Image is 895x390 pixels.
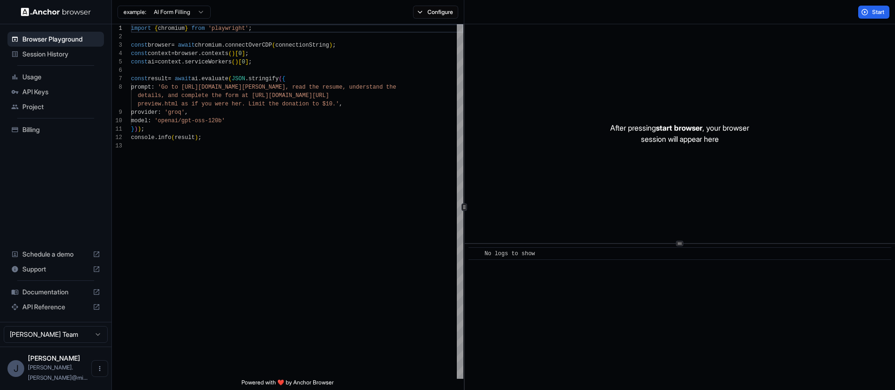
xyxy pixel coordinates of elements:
img: Anchor Logo [21,7,91,16]
span: , [339,101,342,107]
span: evaluate [201,76,228,82]
span: { [154,25,158,32]
div: J [7,360,24,377]
span: connectionString [275,42,329,49]
div: 13 [112,142,122,150]
button: Configure [413,6,458,19]
span: browser [148,42,171,49]
div: Session History [7,47,104,62]
div: 8 [112,83,122,91]
span: Start [872,8,885,16]
div: 10 [112,117,122,125]
div: 12 [112,133,122,142]
span: Project [22,102,100,111]
div: Project [7,99,104,114]
span: : [151,84,154,91]
span: JSON [232,76,245,82]
span: Documentation [22,287,89,297]
span: 'openai/gpt-oss-120b' [154,118,225,124]
span: ; [141,126,145,132]
span: Jay Thakkar [28,354,80,362]
span: ) [138,126,141,132]
span: ] [245,59,248,65]
span: chromium [195,42,222,49]
div: 4 [112,49,122,58]
div: 3 [112,41,122,49]
span: ; [245,50,248,57]
span: = [171,42,174,49]
span: } [131,126,134,132]
span: ) [235,59,238,65]
span: ; [198,134,201,141]
div: Schedule a demo [7,247,104,262]
span: . [198,50,201,57]
span: prompt [131,84,151,91]
span: 0 [242,59,245,65]
span: Powered with ❤️ by Anchor Browser [241,379,334,390]
span: ai [192,76,198,82]
div: 9 [112,108,122,117]
span: . [221,42,225,49]
span: ( [279,76,282,82]
span: 'playwright' [208,25,248,32]
span: n to $10.' [305,101,339,107]
div: 11 [112,125,122,133]
span: ; [248,25,252,32]
span: ) [195,134,198,141]
span: const [131,59,148,65]
div: Browser Playground [7,32,104,47]
span: ; [248,59,252,65]
div: Support [7,262,104,277]
div: 2 [112,33,122,41]
span: ; [332,42,336,49]
span: API Keys [22,87,100,97]
span: = [168,76,171,82]
span: [ [238,59,241,65]
div: 6 [112,66,122,75]
span: . [181,59,185,65]
span: serviceWorkers [185,59,232,65]
span: ai [148,59,154,65]
span: start browser [656,123,702,132]
span: 0 [238,50,241,57]
span: stringify [248,76,279,82]
span: [DOMAIN_NAME][URL] [268,92,329,99]
span: 'groq' [165,109,185,116]
span: : [158,109,161,116]
span: : [148,118,151,124]
span: contexts [201,50,228,57]
span: result [175,134,195,141]
span: console [131,134,154,141]
span: ( [171,134,174,141]
span: browser [175,50,198,57]
span: 'Go to [URL][DOMAIN_NAME][PERSON_NAME], re [158,84,299,91]
button: Open menu [91,360,108,377]
div: 1 [112,24,122,33]
span: provider [131,109,158,116]
span: model [131,118,148,124]
span: , [185,109,188,116]
div: 7 [112,75,122,83]
span: const [131,76,148,82]
div: Billing [7,122,104,137]
span: import [131,25,151,32]
span: ( [232,59,235,65]
span: from [192,25,205,32]
div: API Reference [7,299,104,314]
span: Session History [22,49,100,59]
div: API Keys [7,84,104,99]
span: No logs to show [485,251,535,257]
span: const [131,50,148,57]
span: } [185,25,188,32]
span: await [175,76,192,82]
span: await [178,42,195,49]
div: Usage [7,70,104,84]
span: ) [232,50,235,57]
span: ( [228,50,232,57]
span: Usage [22,72,100,82]
button: Start [858,6,889,19]
span: jay.thakkar@mindinventory.com [28,364,88,381]
span: Browser Playground [22,35,100,44]
span: . [198,76,201,82]
span: ​ [473,249,478,258]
